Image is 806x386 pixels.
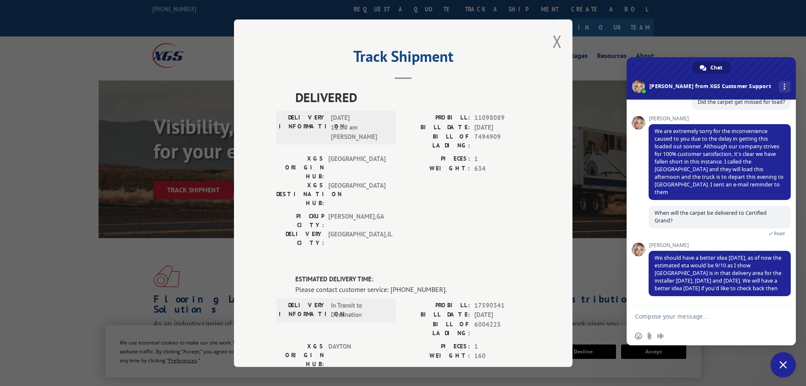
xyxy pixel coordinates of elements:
[276,230,324,247] label: DELIVERY CITY:
[328,154,385,181] span: [GEOGRAPHIC_DATA]
[646,333,653,339] span: Send a file
[635,305,770,327] textarea: Compose your message...
[403,342,470,351] label: PIECES:
[692,61,731,74] a: Chat
[328,342,385,368] span: DAYTON
[474,113,530,123] span: 11098089
[770,352,796,378] a: Close chat
[403,319,470,337] label: BILL OF LADING:
[474,122,530,132] span: [DATE]
[657,333,664,339] span: Audio message
[474,351,530,361] span: 160
[655,254,781,292] span: We should have a better idea [DATE], as of now the estimated eta would be 9/10 as I show [GEOGRAP...
[474,164,530,173] span: 634
[403,132,470,150] label: BILL OF LADING:
[279,113,327,142] label: DELIVERY INFORMATION:
[331,300,388,319] span: In Transit to Destination
[403,300,470,310] label: PROBILL:
[553,30,562,53] button: Close modal
[649,242,791,248] span: [PERSON_NAME]
[295,284,530,294] div: Please contact customer service: [PHONE_NUMBER].
[279,300,327,319] label: DELIVERY INFORMATION:
[276,342,324,368] label: XGS ORIGIN HUB:
[774,230,785,236] span: Read
[474,310,530,320] span: [DATE]
[295,88,530,107] span: DELIVERED
[474,132,530,150] span: 7494909
[655,128,784,196] span: We are extremely sorry for the inconvenience caused to you due to the delay in getting this loade...
[403,113,470,123] label: PROBILL:
[331,113,388,142] span: [DATE] 11:00 am [PERSON_NAME]
[474,342,530,351] span: 1
[276,50,530,67] h2: Track Shipment
[635,333,642,339] span: Insert an emoji
[295,275,530,284] label: ESTIMATED DELIVERY TIME:
[710,61,722,74] span: Chat
[328,230,385,247] span: [GEOGRAPHIC_DATA] , IL
[276,181,324,208] label: XGS DESTINATION HUB:
[655,209,767,224] span: When will the carpet be delivered to Certified Grand?
[328,212,385,230] span: [PERSON_NAME] , GA
[403,164,470,173] label: WEIGHT:
[276,154,324,181] label: XGS ORIGIN HUB:
[474,154,530,164] span: 1
[403,154,470,164] label: PIECES:
[474,300,530,310] span: 17590341
[328,181,385,208] span: [GEOGRAPHIC_DATA]
[403,351,470,361] label: WEIGHT:
[276,212,324,230] label: PICKUP CITY:
[403,122,470,132] label: BILL DATE:
[649,116,791,122] span: [PERSON_NAME]
[403,310,470,320] label: BILL DATE:
[474,319,530,337] span: 6004225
